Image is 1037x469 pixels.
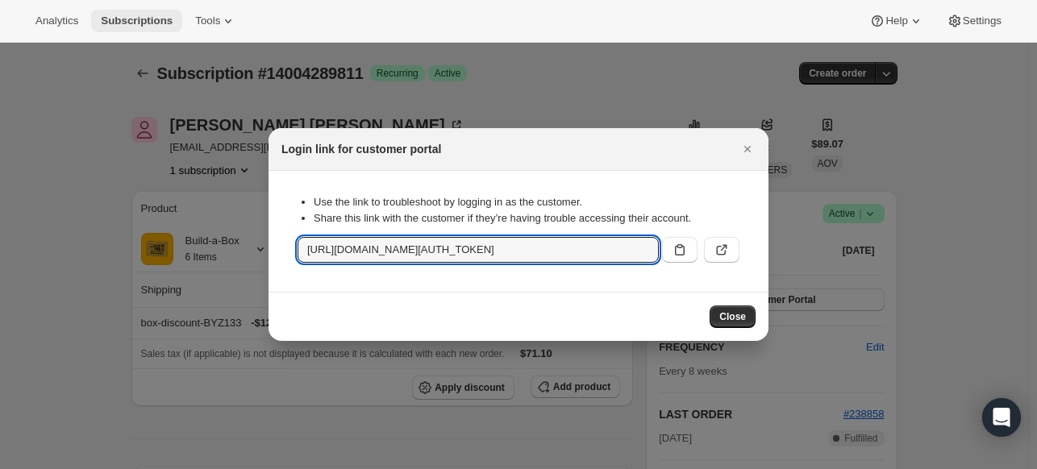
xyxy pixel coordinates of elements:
button: Close [710,305,756,328]
span: Close [719,310,746,323]
span: Settings [963,15,1002,27]
div: Open Intercom Messenger [982,398,1021,437]
span: Help [885,15,907,27]
button: Close [736,138,759,160]
button: Analytics [26,10,88,32]
span: Tools [195,15,220,27]
span: Subscriptions [101,15,173,27]
li: Use the link to troubleshoot by logging in as the customer. [314,194,739,210]
button: Subscriptions [91,10,182,32]
button: Settings [937,10,1011,32]
span: Analytics [35,15,78,27]
button: Tools [185,10,246,32]
li: Share this link with the customer if they’re having trouble accessing their account. [314,210,739,226]
h2: Login link for customer portal [281,141,441,157]
button: Help [860,10,933,32]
